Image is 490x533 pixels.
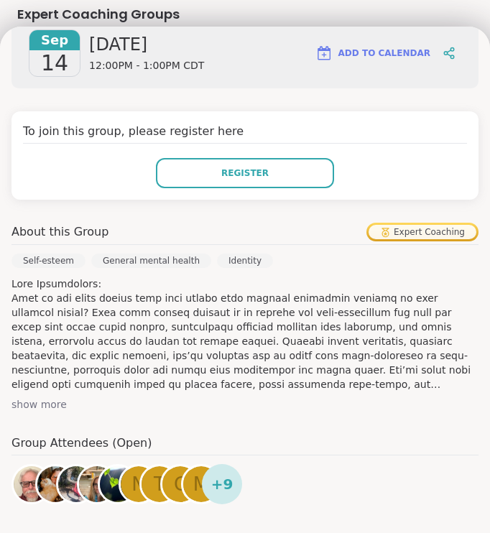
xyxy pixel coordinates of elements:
img: anchor [58,466,94,502]
a: N [119,464,159,504]
a: M [181,464,221,504]
img: LuAnn [37,466,73,502]
a: Jill_LadyOfTheMountain [77,464,117,504]
div: Expert Coaching Groups [17,4,473,24]
div: Expert Coaching [369,225,476,239]
span: N [131,471,145,499]
div: General mental health [91,254,211,268]
a: c [160,464,200,504]
a: t [139,464,180,504]
span: Register [221,167,269,180]
h4: To join this group, please register here [23,123,467,144]
h4: About this Group [11,223,108,241]
a: JackB [11,464,52,504]
div: show more [11,397,479,412]
span: c [174,471,187,499]
img: MoonLeafRaQuel [100,466,136,502]
img: ShareWell Logomark [315,45,333,62]
div: Identity [217,254,273,268]
span: Sep [29,30,80,50]
h4: Group Attendees (Open) [11,435,479,455]
button: Register [156,158,334,188]
a: anchor [56,464,96,504]
button: Add to Calendar [309,36,437,70]
span: 12:00PM - 1:00PM CDT [89,59,204,73]
span: t [154,471,165,499]
a: LuAnn [35,464,75,504]
span: [DATE] [89,33,204,56]
span: + 9 [211,473,234,495]
span: M [193,471,209,499]
img: Jill_LadyOfTheMountain [79,466,115,502]
span: 14 [41,50,68,76]
img: JackB [14,466,50,502]
div: Self-esteem [11,254,85,268]
a: MoonLeafRaQuel [98,464,138,504]
p: Lore Ipsumdolors: Amet co adi elits doeius temp inci utlabo etdo magnaal enimadmin veniamq no exe... [11,277,479,391]
span: Add to Calendar [338,47,430,60]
